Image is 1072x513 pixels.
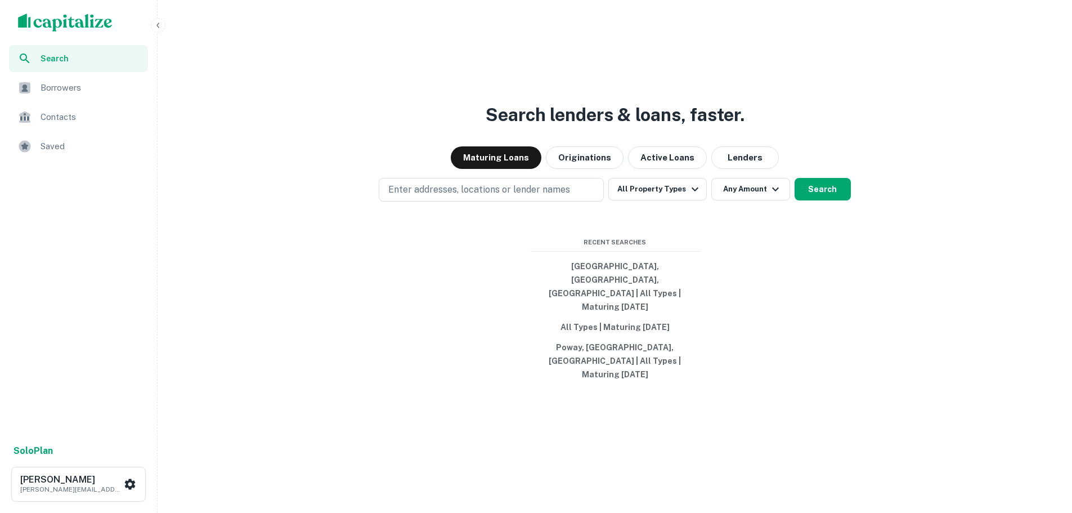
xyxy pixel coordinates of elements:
img: capitalize-logo.png [18,14,113,32]
span: Borrowers [41,81,141,95]
button: [GEOGRAPHIC_DATA], [GEOGRAPHIC_DATA], [GEOGRAPHIC_DATA] | All Types | Maturing [DATE] [531,256,699,317]
button: Lenders [711,146,779,169]
span: Recent Searches [531,238,699,247]
h6: [PERSON_NAME] [20,475,122,484]
button: Poway, [GEOGRAPHIC_DATA], [GEOGRAPHIC_DATA] | All Types | Maturing [DATE] [531,337,699,385]
span: Search [41,52,141,65]
a: Search [9,45,148,72]
p: [PERSON_NAME][EMAIL_ADDRESS][PERSON_NAME][DOMAIN_NAME] [20,484,122,494]
span: Saved [41,140,141,153]
button: Any Amount [711,178,790,200]
iframe: Chat Widget [1016,423,1072,477]
p: Enter addresses, locations or lender names [388,183,570,197]
button: Maturing Loans [451,146,541,169]
a: SoloPlan [14,444,53,458]
button: Originations [546,146,624,169]
h3: Search lenders & loans, faster. [486,101,744,128]
button: [PERSON_NAME][PERSON_NAME][EMAIL_ADDRESS][PERSON_NAME][DOMAIN_NAME] [11,467,146,502]
strong: Solo Plan [14,445,53,456]
a: Borrowers [9,74,148,101]
button: Active Loans [628,146,707,169]
a: Contacts [9,104,148,131]
button: Search [795,178,851,200]
button: All Property Types [608,178,706,200]
a: Saved [9,133,148,160]
span: Contacts [41,110,141,124]
button: Enter addresses, locations or lender names [379,178,604,202]
button: All Types | Maturing [DATE] [531,317,699,337]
